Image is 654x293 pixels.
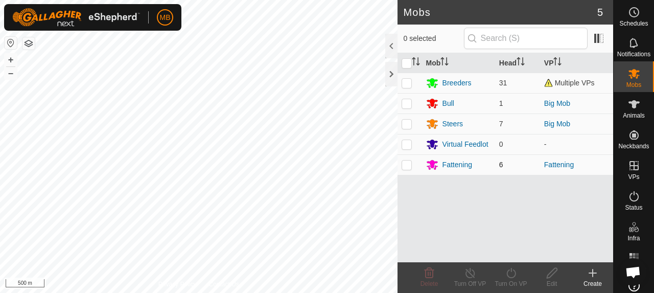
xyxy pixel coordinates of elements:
[499,140,503,148] span: 0
[617,51,650,57] span: Notifications
[404,33,464,44] span: 0 selected
[499,99,503,107] span: 1
[540,134,613,154] td: -
[12,8,140,27] img: Gallagher Logo
[628,174,639,180] span: VPs
[208,280,239,289] a: Contact Us
[495,53,540,73] th: Head
[22,37,35,50] button: Map Layers
[572,279,613,288] div: Create
[442,139,488,150] div: Virtual Feedlot
[160,12,171,23] span: MB
[158,280,197,289] a: Privacy Policy
[440,59,449,67] p-sorticon: Activate to sort
[517,59,525,67] p-sorticon: Activate to sort
[544,161,574,169] a: Fattening
[464,28,588,49] input: Search (S)
[442,119,463,129] div: Steers
[544,120,570,128] a: Big Mob
[5,54,17,66] button: +
[421,280,438,287] span: Delete
[442,78,472,88] div: Breeders
[531,279,572,288] div: Edit
[618,143,649,149] span: Neckbands
[623,112,645,119] span: Animals
[412,59,420,67] p-sorticon: Activate to sort
[5,67,17,79] button: –
[621,266,646,272] span: Heatmap
[450,279,491,288] div: Turn Off VP
[626,82,641,88] span: Mobs
[442,98,454,109] div: Bull
[499,79,507,87] span: 31
[597,5,603,20] span: 5
[442,160,472,170] div: Fattening
[627,235,640,241] span: Infra
[491,279,531,288] div: Turn On VP
[499,161,503,169] span: 6
[625,205,642,211] span: Status
[544,79,595,87] span: Multiple VPs
[540,53,613,73] th: VP
[499,120,503,128] span: 7
[544,99,570,107] a: Big Mob
[5,37,17,49] button: Reset Map
[553,59,562,67] p-sorticon: Activate to sort
[404,6,597,18] h2: Mobs
[422,53,495,73] th: Mob
[619,20,648,27] span: Schedules
[619,258,647,286] div: Open chat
